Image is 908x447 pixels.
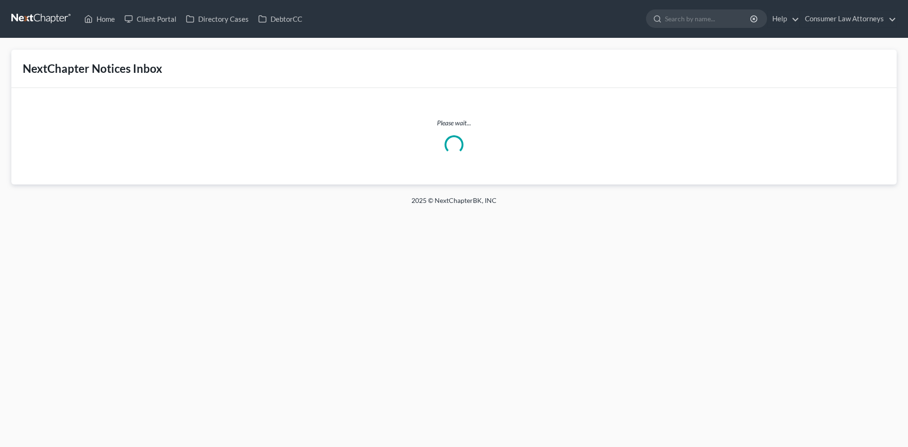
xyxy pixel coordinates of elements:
[768,10,799,27] a: Help
[253,10,307,27] a: DebtorCC
[181,10,253,27] a: Directory Cases
[665,10,751,27] input: Search by name...
[120,10,181,27] a: Client Portal
[79,10,120,27] a: Home
[800,10,896,27] a: Consumer Law Attorneys
[184,196,724,213] div: 2025 © NextChapterBK, INC
[23,61,885,76] div: NextChapter Notices Inbox
[19,118,889,128] p: Please wait...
